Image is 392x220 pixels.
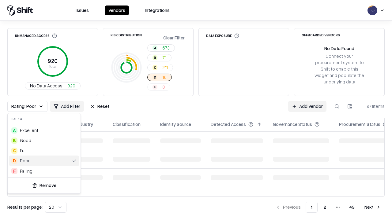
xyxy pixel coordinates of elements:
[8,113,81,124] div: Rating
[20,168,32,174] div: Failing
[11,127,17,134] div: A
[11,158,17,164] div: D
[11,148,17,154] div: C
[20,137,31,144] span: Good
[20,147,27,154] span: Fair
[20,127,38,134] span: Excellent
[10,180,78,191] button: Remove
[11,168,17,174] div: F
[8,124,81,177] div: Suggestions
[11,137,17,144] div: B
[20,157,30,164] div: Poor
